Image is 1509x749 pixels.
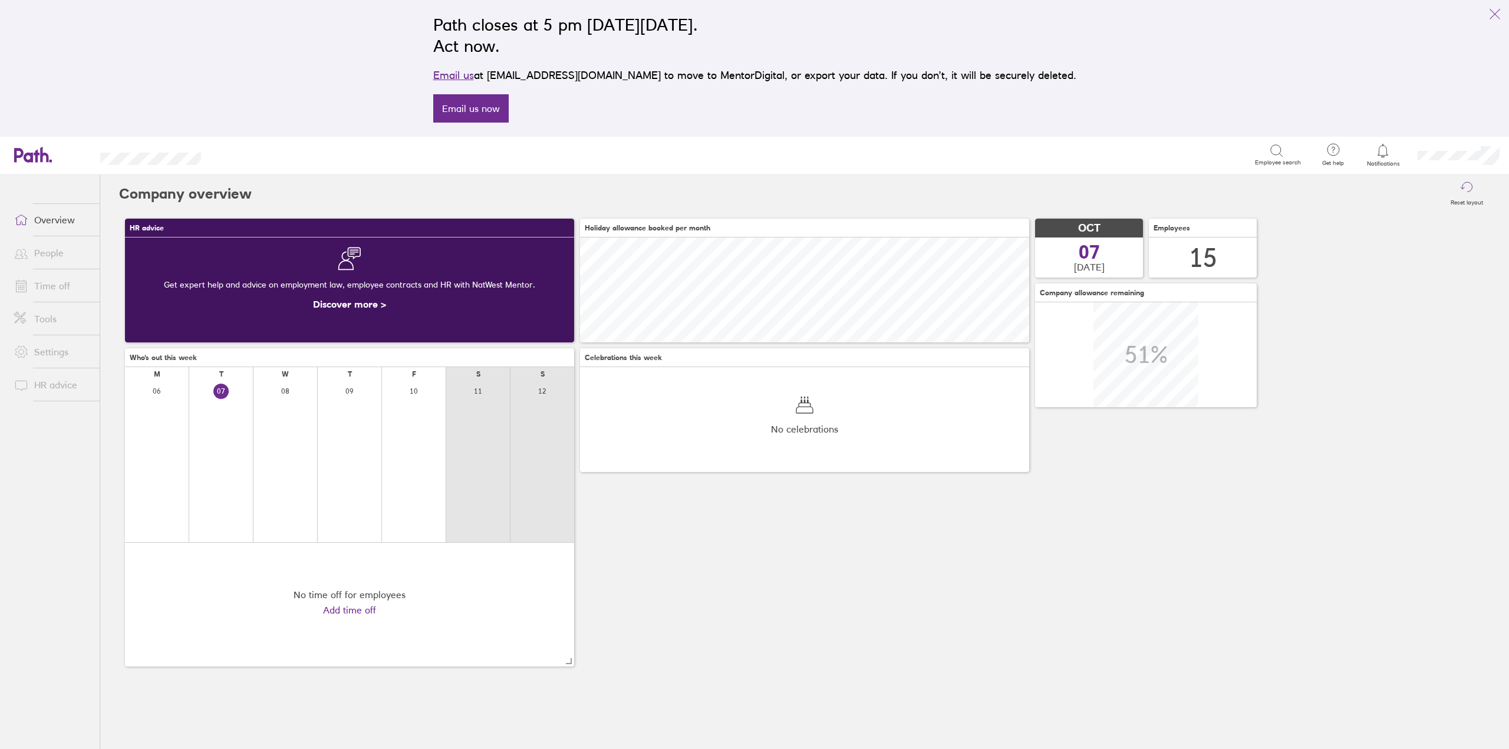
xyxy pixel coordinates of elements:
h2: Company overview [119,175,252,213]
div: T [348,370,352,378]
span: No celebrations [771,424,838,434]
span: Employee search [1255,159,1301,166]
a: Discover more > [313,298,386,310]
a: Time off [5,274,100,298]
div: W [282,370,289,378]
span: Celebrations this week [585,354,662,362]
span: [DATE] [1074,262,1105,272]
div: Get expert help and advice on employment law, employee contracts and HR with NatWest Mentor. [134,270,565,299]
button: Reset layout [1444,175,1490,213]
a: Tools [5,307,100,331]
div: No time off for employees [294,589,406,600]
span: 07 [1079,243,1100,262]
span: Notifications [1364,160,1402,167]
span: OCT [1078,222,1101,235]
a: People [5,241,100,265]
div: S [541,370,545,378]
a: Add time off [323,605,376,615]
span: HR advice [130,224,164,232]
a: Notifications [1364,143,1402,167]
span: Who's out this week [130,354,197,362]
span: Get help [1314,160,1352,167]
a: Email us now [433,94,509,123]
a: Overview [5,208,100,232]
div: Search [233,149,263,160]
div: T [219,370,223,378]
h2: Path closes at 5 pm [DATE][DATE]. Act now. [433,14,1076,57]
div: M [154,370,160,378]
div: S [476,370,480,378]
div: F [412,370,416,378]
span: Employees [1154,224,1190,232]
div: 15 [1189,243,1217,273]
a: Email us [433,69,474,81]
p: at [EMAIL_ADDRESS][DOMAIN_NAME] to move to MentorDigital, or export your data. If you don’t, it w... [433,67,1076,84]
a: HR advice [5,373,100,397]
span: Company allowance remaining [1040,289,1144,297]
label: Reset layout [1444,196,1490,206]
span: Holiday allowance booked per month [585,224,710,232]
a: Settings [5,340,100,364]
